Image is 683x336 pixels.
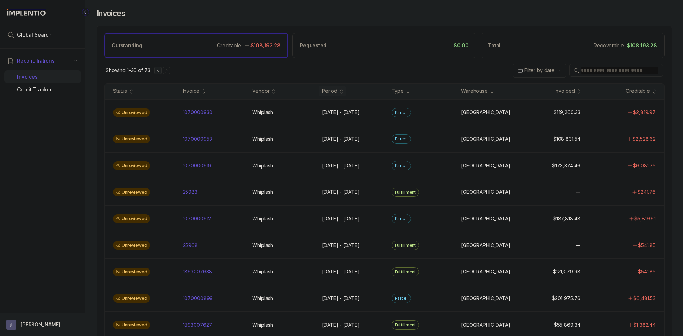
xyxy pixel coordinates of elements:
[576,188,581,196] p: —
[183,321,212,329] p: 1893007627
[626,87,650,95] div: Creditable
[638,268,656,275] p: $541.85
[638,242,656,249] p: $541.85
[113,108,150,117] div: Unreviewed
[517,67,555,74] search: Date Range Picker
[633,109,656,116] p: $2,819.97
[395,189,416,196] p: Fulfillment
[637,188,656,196] p: $241.76
[252,87,269,95] div: Vendor
[113,268,150,276] div: Unreviewed
[461,162,510,169] p: [GEOGRAPHIC_DATA]
[632,135,656,143] p: $2,528.62
[524,67,555,73] span: Filter by date
[454,42,469,49] p: $0.00
[552,295,580,302] p: $201,975.76
[322,295,360,302] p: [DATE] - [DATE]
[461,295,510,302] p: [GEOGRAPHIC_DATA]
[81,8,90,16] div: Collapse Icon
[395,135,408,143] p: Parcel
[633,321,656,329] p: $1,382.44
[252,268,273,275] p: Whiplash
[183,109,213,116] p: 1070000930
[322,321,360,329] p: [DATE] - [DATE]
[392,87,404,95] div: Type
[183,87,200,95] div: Invoice
[252,135,273,143] p: Whiplash
[555,87,575,95] div: Invoiced
[113,188,150,197] div: Unreviewed
[322,87,337,95] div: Period
[106,67,150,74] div: Remaining page entries
[553,268,580,275] p: $121,079.98
[10,70,75,83] div: Invoices
[17,57,55,64] span: Reconciliations
[395,268,416,276] p: Fulfillment
[4,53,81,69] button: Reconciliations
[395,215,408,222] p: Parcel
[461,109,510,116] p: [GEOGRAPHIC_DATA]
[183,242,198,249] p: 25968
[113,214,150,223] div: Unreviewed
[113,161,150,170] div: Unreviewed
[395,242,416,249] p: Fulfillment
[553,135,580,143] p: $108,831.54
[322,135,360,143] p: [DATE] - [DATE]
[633,295,656,302] p: $6,481.53
[552,162,580,169] p: $173,374.46
[10,83,75,96] div: Credit Tracker
[252,215,273,222] p: Whiplash
[106,67,150,74] p: Showing 1-30 of 73
[112,42,142,49] p: Outstanding
[300,42,327,49] p: Requested
[461,321,510,329] p: [GEOGRAPHIC_DATA]
[488,42,501,49] p: Total
[183,268,212,275] p: 1893007638
[17,31,52,38] span: Global Search
[322,242,360,249] p: [DATE] - [DATE]
[183,295,213,302] p: 1070000899
[322,188,360,196] p: [DATE] - [DATE]
[554,321,581,329] p: $55,869.34
[395,321,416,329] p: Fulfillment
[183,215,211,222] p: 1070000912
[183,188,197,196] p: 25983
[461,135,510,143] p: [GEOGRAPHIC_DATA]
[252,188,273,196] p: Whiplash
[633,162,656,169] p: $6,081.75
[97,9,125,18] h4: Invoices
[461,188,510,196] p: [GEOGRAPHIC_DATA]
[252,295,273,302] p: Whiplash
[252,242,273,249] p: Whiplash
[217,42,241,49] p: Creditable
[395,109,408,116] p: Parcel
[113,241,150,250] div: Unreviewed
[634,215,656,222] p: $5,819.91
[461,215,510,222] p: [GEOGRAPHIC_DATA]
[513,64,566,77] button: Date Range Picker
[322,162,360,169] p: [DATE] - [DATE]
[163,67,170,74] button: Next Page
[322,268,360,275] p: [DATE] - [DATE]
[6,320,16,330] span: User initials
[113,294,150,303] div: Unreviewed
[322,215,360,222] p: [DATE] - [DATE]
[183,162,212,169] p: 1070000919
[183,135,212,143] p: 1070000953
[554,109,580,116] p: $119,260.33
[627,42,657,49] p: $108,193.28
[113,321,150,329] div: Unreviewed
[461,268,510,275] p: [GEOGRAPHIC_DATA]
[322,109,360,116] p: [DATE] - [DATE]
[250,42,281,49] p: $108,193.28
[21,321,60,328] p: [PERSON_NAME]
[252,109,273,116] p: Whiplash
[6,320,79,330] button: User initials[PERSON_NAME]
[553,215,580,222] p: $187,818.48
[461,242,510,249] p: [GEOGRAPHIC_DATA]
[395,162,408,169] p: Parcel
[252,162,273,169] p: Whiplash
[113,87,127,95] div: Status
[252,321,273,329] p: Whiplash
[576,242,581,249] p: —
